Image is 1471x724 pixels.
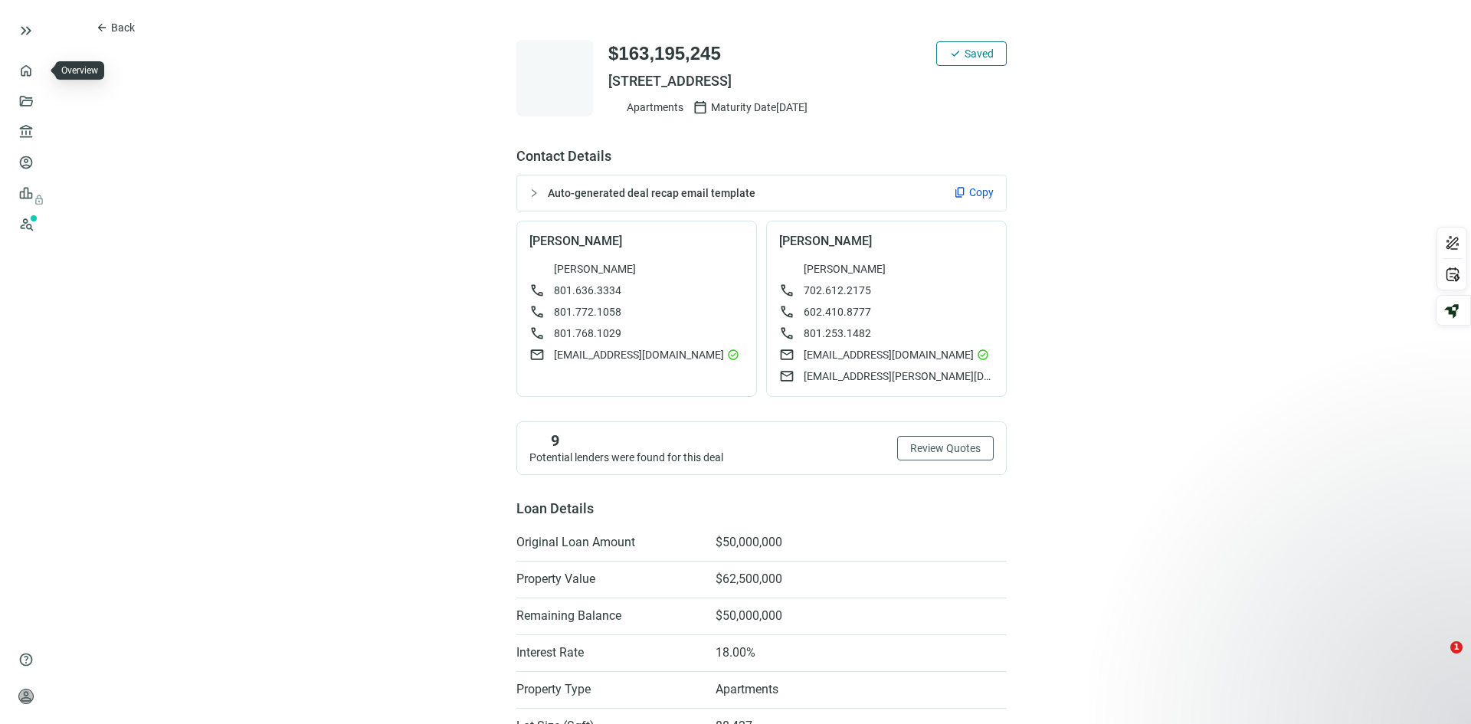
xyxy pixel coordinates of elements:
span: $62,500,000 [716,572,782,587]
span: Back [111,21,135,34]
span: calendar_today [693,100,708,115]
span: [STREET_ADDRESS] [608,72,1007,90]
span: [PERSON_NAME] [779,234,994,249]
span: $50,000,000 [716,608,782,624]
span: Auto-generated deal recap email template [548,187,755,199]
span: mail [529,347,545,362]
span: mail [779,347,794,362]
span: Review Quotes [910,442,981,454]
span: Copy [969,185,994,200]
span: Maturity Date [DATE] [711,100,808,115]
span: 801.772.1058 [554,306,621,318]
span: Apartments [627,100,683,115]
span: [PERSON_NAME] [529,234,744,249]
span: 18.00% [716,645,755,660]
span: [EMAIL_ADDRESS][PERSON_NAME][DOMAIN_NAME] [804,369,994,384]
span: Property Value [516,572,700,587]
span: Potential lenders were found for this deal [529,451,723,464]
span: [PERSON_NAME] [554,261,636,277]
span: help [18,652,34,667]
span: Original Loan Amount [516,535,700,550]
span: 801.768.1029 [554,327,621,339]
button: checkSaved [936,41,1007,66]
span: call [779,326,794,341]
span: call [529,304,545,319]
span: arrow_back [96,21,108,34]
span: Remaining Balance [516,608,700,624]
span: call [779,304,794,319]
span: $163,195,245 [608,41,721,66]
span: check [949,48,962,60]
span: Loan Details [516,500,594,516]
button: keyboard_double_arrow_right [17,21,35,40]
span: call [779,283,794,298]
span: Apartments [716,682,778,697]
span: [PERSON_NAME] [804,261,886,277]
button: Review Quotes [897,436,994,460]
iframe: Intercom live chat [1419,641,1456,678]
span: call [529,326,545,341]
span: Contact Details [516,147,1007,165]
span: 702.612.2175 [804,284,871,296]
span: check_circle [727,349,739,361]
span: [EMAIL_ADDRESS][DOMAIN_NAME] [554,347,724,362]
span: call [529,283,545,298]
span: mail [779,369,794,384]
span: 602.410.8777 [804,306,871,318]
span: 801.253.1482 [804,327,871,339]
span: [EMAIL_ADDRESS][DOMAIN_NAME] [804,347,974,362]
span: check_circle [977,349,989,361]
span: person [18,689,34,704]
span: Saved [965,48,994,60]
span: 801.636.3334 [554,284,621,296]
span: 1 [1450,641,1463,654]
div: Auto-generated deal recap email templatecontent_copyCopy [517,175,1006,211]
span: Property Type [516,682,700,697]
span: collapsed [529,188,539,198]
span: 9 [551,431,559,450]
span: content_copy [954,186,966,198]
button: arrow_backBack [83,15,148,40]
span: $50,000,000 [716,535,782,550]
span: Interest Rate [516,645,700,660]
